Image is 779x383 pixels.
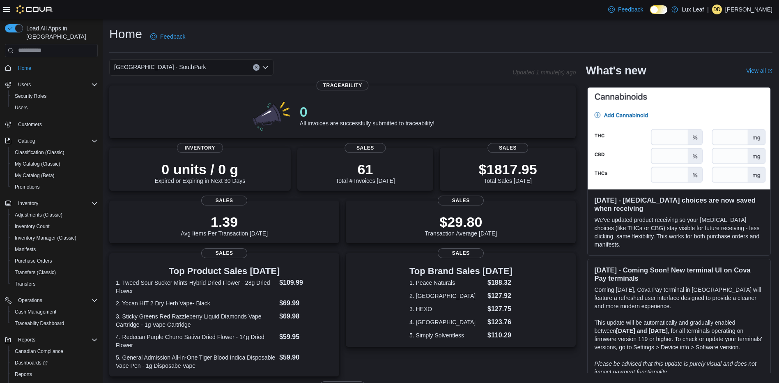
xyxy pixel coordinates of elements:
[682,5,704,14] p: Lux Leaf
[15,119,98,129] span: Customers
[8,318,101,329] button: Traceabilty Dashboard
[15,235,76,241] span: Inventory Manager (Classic)
[15,360,48,366] span: Dashboards
[11,148,68,157] a: Classification (Classic)
[116,353,276,370] dt: 5. General Admission All-In-One Tiger Blood Indica Disposable Vape Pen - 1g Disposabe Vape
[15,258,52,264] span: Purchase Orders
[605,1,646,18] a: Feedback
[11,182,98,192] span: Promotions
[201,248,247,258] span: Sales
[586,64,646,77] h2: What's new
[11,358,98,368] span: Dashboards
[160,32,185,41] span: Feedback
[253,64,260,71] button: Clear input
[8,209,101,221] button: Adjustments (Classic)
[618,5,643,14] span: Feedback
[438,196,484,205] span: Sales
[11,358,51,368] a: Dashboards
[11,245,98,254] span: Manifests
[11,221,98,231] span: Inventory Count
[116,279,276,295] dt: 1. Tweed Sour Sucker Mints Hybrid Dried Flower - 28g Dried Flower
[15,246,36,253] span: Manifests
[11,346,98,356] span: Canadian Compliance
[18,337,35,343] span: Reports
[154,161,245,184] div: Expired or Expiring in Next 30 Days
[11,318,67,328] a: Traceabilty Dashboard
[11,318,98,328] span: Traceabilty Dashboard
[15,63,34,73] a: Home
[11,182,43,192] a: Promotions
[11,233,80,243] a: Inventory Manager (Classic)
[18,65,31,72] span: Home
[11,210,66,220] a: Adjustments (Classic)
[15,63,98,73] span: Home
[11,91,50,101] a: Security Roles
[300,104,434,127] div: All invoices are successfully submitted to traceability!
[335,161,395,184] div: Total # Invoices [DATE]
[15,198,98,208] span: Inventory
[18,200,38,207] span: Inventory
[11,210,98,220] span: Adjustments (Classic)
[15,295,46,305] button: Operations
[23,24,98,41] span: Load All Apps in [GEOGRAPHIC_DATA]
[594,360,756,375] em: Please be advised that this update is purely visual and does not impact payment functionality.
[11,307,60,317] a: Cash Management
[11,256,55,266] a: Purchase Orders
[15,184,40,190] span: Promotions
[15,136,38,146] button: Catalog
[409,279,484,287] dt: 1. Peace Naturals
[15,281,35,287] span: Transfers
[8,357,101,369] a: Dashboards
[2,135,101,147] button: Catalog
[409,318,484,326] dt: 4. [GEOGRAPHIC_DATA]
[11,171,98,180] span: My Catalog (Beta)
[11,279,98,289] span: Transfers
[18,121,42,128] span: Customers
[15,80,34,90] button: Users
[8,147,101,158] button: Classification (Classic)
[8,369,101,380] button: Reports
[2,62,101,74] button: Home
[279,311,333,321] dd: $69.98
[15,335,98,345] span: Reports
[11,268,59,277] a: Transfers (Classic)
[15,93,46,99] span: Security Roles
[409,331,484,339] dt: 5. Simply Solventless
[15,80,98,90] span: Users
[487,143,528,153] span: Sales
[181,214,268,230] p: 1.39
[317,81,369,90] span: Traceability
[11,369,35,379] a: Reports
[15,335,39,345] button: Reports
[11,369,98,379] span: Reports
[18,81,31,88] span: Users
[616,328,667,334] strong: [DATE] and [DATE]
[11,91,98,101] span: Security Roles
[15,161,60,167] span: My Catalog (Classic)
[594,216,764,249] p: We've updated product receiving so your [MEDICAL_DATA] choices (like THCa or CBG) stay visible fo...
[262,64,269,71] button: Open list of options
[8,102,101,113] button: Users
[409,266,512,276] h3: Top Brand Sales [DATE]
[15,120,45,129] a: Customers
[712,5,722,14] div: Dustin Desnoyer
[279,353,333,362] dd: $59.90
[8,255,101,267] button: Purchase Orders
[116,299,276,307] dt: 2. Yocan HIT 2 Dry Herb Vape- Black
[487,330,512,340] dd: $110.29
[768,69,772,74] svg: External link
[8,244,101,255] button: Manifests
[512,69,576,76] p: Updated 1 minute(s) ago
[8,306,101,318] button: Cash Management
[11,148,98,157] span: Classification (Classic)
[345,143,386,153] span: Sales
[15,320,64,327] span: Traceabilty Dashboard
[8,90,101,102] button: Security Roles
[8,232,101,244] button: Inventory Manager (Classic)
[201,196,247,205] span: Sales
[650,5,667,14] input: Dark Mode
[11,221,53,231] a: Inventory Count
[15,223,50,230] span: Inventory Count
[594,286,764,310] p: Coming [DATE], Cova Pay terminal in [GEOGRAPHIC_DATA] will feature a refreshed user interface des...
